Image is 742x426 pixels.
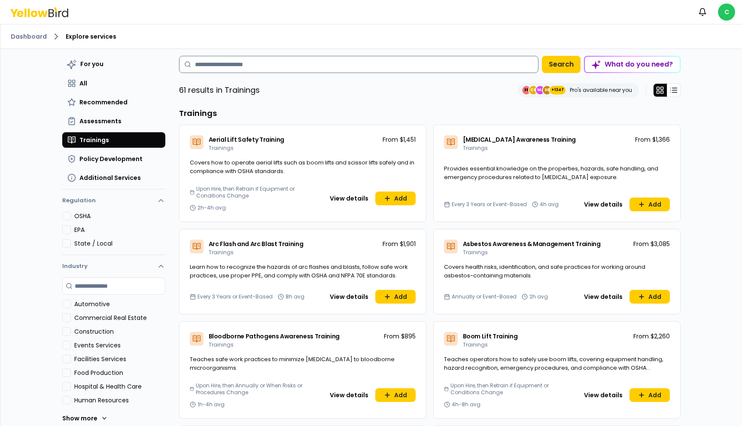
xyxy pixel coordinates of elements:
button: Policy Development [62,151,165,167]
span: Explore services [66,32,116,41]
span: EE [522,86,531,94]
span: Annually or Event-Based [452,293,517,300]
button: Regulation [62,193,165,212]
div: What do you need? [585,57,680,72]
button: Add [375,388,416,402]
span: Additional Services [79,173,141,182]
span: +1347 [551,86,564,94]
label: Automotive [74,300,165,308]
nav: breadcrumb [11,31,732,42]
span: 4h-8h avg [452,401,480,408]
button: View details [579,388,628,402]
label: Facilities Services [74,355,165,363]
span: Teaches operators how to safely use boom lifts, covering equipment handling, hazard recognition, ... [444,355,663,380]
button: Assessments [62,113,165,129]
button: Search [542,56,581,73]
span: All [79,79,87,88]
span: Learn how to recognize the hazards of arc flashes and blasts, follow safe work practices, use pro... [190,263,408,280]
button: Add [629,290,670,304]
button: All [62,76,165,91]
p: 61 results in Trainings [179,84,260,96]
span: 8h avg [286,293,304,300]
p: From $2,260 [633,332,670,341]
p: From $1,901 [383,240,416,248]
span: 2h-4h avg [198,204,226,211]
span: Teaches safe work practices to minimize [MEDICAL_DATA] to bloodborne microorganisms. [190,355,395,372]
button: View details [579,290,628,304]
button: Trainings [62,132,165,148]
button: Add [375,192,416,205]
span: Covers how to operate aerial lifts such as boom lifts and scissor lifts safely and in compliance ... [190,158,414,175]
button: Additional Services [62,170,165,186]
p: From $1,366 [635,135,670,144]
button: What do you need? [584,56,681,73]
button: Add [629,198,670,211]
label: Hospital & Health Care [74,382,165,391]
p: From $1,451 [383,135,416,144]
span: Trainings [463,249,488,256]
button: Add [629,388,670,402]
button: View details [325,388,374,402]
button: Industry [62,255,165,277]
span: C [718,3,735,21]
label: State / Local [74,239,165,248]
span: Trainings [209,249,234,256]
span: Provides essential knowledge on the properties, hazards, safe handling, and emergency procedures ... [444,164,658,181]
span: MJ [536,86,544,94]
span: Every 3 Years or Event-Based [198,293,273,300]
span: Assessments [79,117,122,125]
span: Arc Flash and Arc Blast Training [209,240,304,248]
span: Asbestos Awareness & Management Training [463,240,601,248]
span: Upon Hire, then Annually or When Risks or Procedures Change [196,382,321,396]
button: Recommended [62,94,165,110]
span: Aerial Lift Safety Training [209,135,285,144]
span: Recommended [79,98,128,106]
button: For you [62,56,165,72]
p: Pro's available near you [570,87,632,94]
label: OSHA [74,212,165,220]
span: Trainings [209,341,234,348]
span: Policy Development [79,155,143,163]
span: 1h-4h avg [198,401,225,408]
span: SE [543,86,551,94]
button: View details [325,290,374,304]
span: CE [529,86,538,94]
span: Bloodborne Pathogens Awareness Training [209,332,340,341]
span: Trainings [79,136,109,144]
label: Commercial Real Estate [74,313,165,322]
h3: Trainings [179,107,681,119]
span: Trainings [209,144,234,152]
div: Regulation [62,212,165,255]
label: EPA [74,225,165,234]
label: Construction [74,327,165,336]
label: Food Production [74,368,165,377]
a: Dashboard [11,32,47,41]
span: [MEDICAL_DATA] Awareness Training [463,135,576,144]
span: Trainings [463,144,488,152]
span: 4h avg [540,201,559,208]
button: Add [375,290,416,304]
span: Every 3 Years or Event-Based [452,201,527,208]
span: Covers health risks, identification, and safe practices for working around asbestos-containing ma... [444,263,645,280]
span: Upon Hire, then Retrain if Equipment or Conditions Change [450,382,575,396]
p: From $895 [384,332,416,341]
span: For you [80,60,103,68]
button: View details [325,192,374,205]
label: Events Services [74,341,165,350]
p: From $3,085 [633,240,670,248]
span: Upon Hire, then Retrain if Equipment or Conditions Change [196,186,321,199]
span: Trainings [463,341,488,348]
span: Boom Lift Training [463,332,518,341]
span: 2h avg [529,293,548,300]
label: Human Resources [74,396,165,405]
button: View details [579,198,628,211]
